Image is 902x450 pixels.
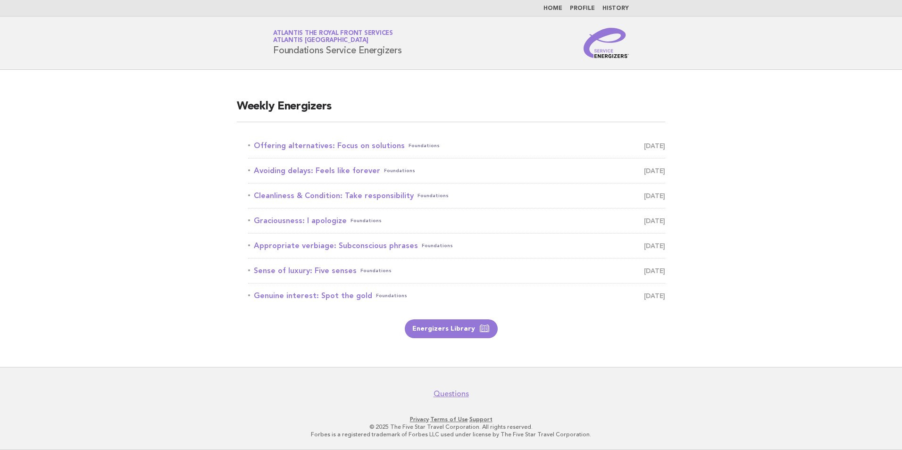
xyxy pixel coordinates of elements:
[584,28,629,58] img: Service Energizers
[644,239,665,252] span: [DATE]
[410,416,429,423] a: Privacy
[434,389,469,399] a: Questions
[237,99,665,122] h2: Weekly Energizers
[384,164,415,177] span: Foundations
[602,6,629,11] a: History
[351,214,382,227] span: Foundations
[248,264,665,277] a: Sense of luxury: Five sensesFoundations [DATE]
[644,289,665,302] span: [DATE]
[430,416,468,423] a: Terms of Use
[248,164,665,177] a: Avoiding delays: Feels like foreverFoundations [DATE]
[248,214,665,227] a: Graciousness: I apologizeFoundations [DATE]
[376,289,407,302] span: Foundations
[409,139,440,152] span: Foundations
[644,264,665,277] span: [DATE]
[644,189,665,202] span: [DATE]
[469,416,493,423] a: Support
[543,6,562,11] a: Home
[248,289,665,302] a: Genuine interest: Spot the goldFoundations [DATE]
[162,431,740,438] p: Forbes is a registered trademark of Forbes LLC used under license by The Five Star Travel Corpora...
[644,139,665,152] span: [DATE]
[418,189,449,202] span: Foundations
[405,319,498,338] a: Energizers Library
[162,423,740,431] p: © 2025 The Five Star Travel Corporation. All rights reserved.
[273,30,393,43] a: Atlantis The Royal Front ServicesAtlantis [GEOGRAPHIC_DATA]
[248,139,665,152] a: Offering alternatives: Focus on solutionsFoundations [DATE]
[273,31,402,55] h1: Foundations Service Energizers
[422,239,453,252] span: Foundations
[248,239,665,252] a: Appropriate verbiage: Subconscious phrasesFoundations [DATE]
[644,164,665,177] span: [DATE]
[162,416,740,423] p: · ·
[273,38,368,44] span: Atlantis [GEOGRAPHIC_DATA]
[570,6,595,11] a: Profile
[248,189,665,202] a: Cleanliness & Condition: Take responsibilityFoundations [DATE]
[360,264,392,277] span: Foundations
[644,214,665,227] span: [DATE]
